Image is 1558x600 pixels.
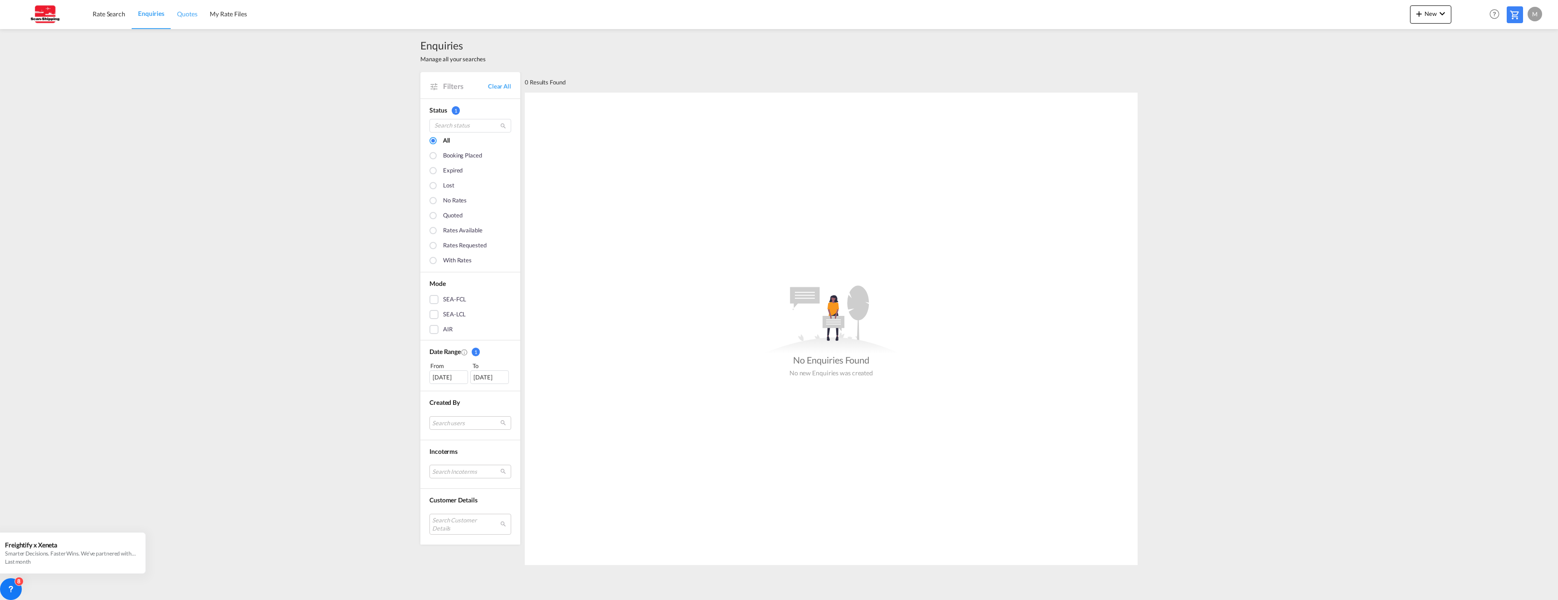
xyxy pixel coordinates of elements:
[525,72,566,92] div: 0 Results Found
[443,226,483,236] div: Rates available
[429,295,511,304] md-checkbox: SEA-FCL
[443,295,466,304] div: SEA-FCL
[14,4,75,25] img: 123b615026f311ee80dabbd30bc9e10f.jpg
[452,106,460,115] span: 1
[443,136,450,146] div: All
[1487,6,1507,23] div: Help
[429,361,469,370] div: From
[177,10,197,18] span: Quotes
[429,106,447,114] span: Status
[443,211,462,221] div: Quoted
[472,348,480,356] span: 1
[93,10,125,18] span: Rate Search
[1414,8,1425,19] md-icon: icon-plus 400-fg
[443,325,453,334] div: AIR
[443,196,467,206] div: No rates
[763,285,899,354] md-icon: assets/icons/custom/empty_quotes.svg
[429,361,511,384] span: From To [DATE][DATE]
[443,241,487,251] div: Rates Requested
[1528,7,1542,21] div: M
[429,348,461,355] span: Date Range
[429,370,468,384] div: [DATE]
[789,366,873,378] div: No new Enquiries was created
[429,280,446,287] span: Mode
[1414,10,1448,17] span: New
[443,256,472,266] div: With rates
[1410,5,1451,24] button: icon-plus 400-fgNewicon-chevron-down
[443,181,454,191] div: Lost
[461,349,468,356] md-icon: Created On
[793,354,869,366] div: No Enquiries Found
[420,38,486,53] span: Enquiries
[443,151,482,161] div: Booking placed
[429,398,460,406] span: Created By
[138,10,164,17] span: Enquiries
[1487,6,1502,22] span: Help
[429,119,511,133] input: Search status
[488,82,511,90] a: Clear All
[429,448,458,455] span: Incoterms
[470,370,509,384] div: [DATE]
[210,10,247,18] span: My Rate Files
[1437,8,1448,19] md-icon: icon-chevron-down
[443,310,466,319] div: SEA-LCL
[472,361,512,370] div: To
[443,166,463,176] div: Expired
[429,325,511,334] md-checkbox: AIR
[429,310,511,319] md-checkbox: SEA-LCL
[429,496,477,504] span: Customer Details
[443,81,488,91] span: Filters
[420,55,486,63] span: Manage all your searches
[500,123,507,129] md-icon: icon-magnify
